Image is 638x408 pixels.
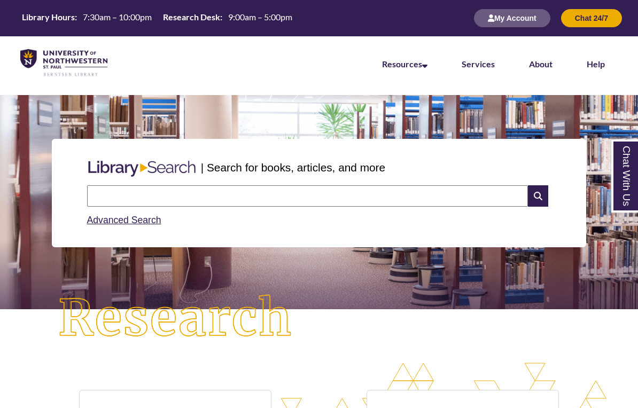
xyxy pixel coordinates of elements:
[18,11,297,25] table: Hours Today
[32,269,319,368] img: Research
[83,12,152,22] span: 7:30am – 10:00pm
[474,9,550,27] button: My Account
[561,13,622,22] a: Chat 24/7
[20,49,107,77] img: UNWSP Library Logo
[382,59,427,69] a: Resources
[529,59,553,69] a: About
[159,11,224,23] th: Research Desk:
[462,59,495,69] a: Services
[87,215,161,225] a: Advanced Search
[528,185,548,207] i: Search
[587,59,605,69] a: Help
[83,156,201,181] img: Libary Search
[18,11,297,26] a: Hours Today
[228,12,292,22] span: 9:00am – 5:00pm
[474,13,550,22] a: My Account
[201,159,385,176] p: | Search for books, articles, and more
[18,11,79,23] th: Library Hours:
[561,9,622,27] button: Chat 24/7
